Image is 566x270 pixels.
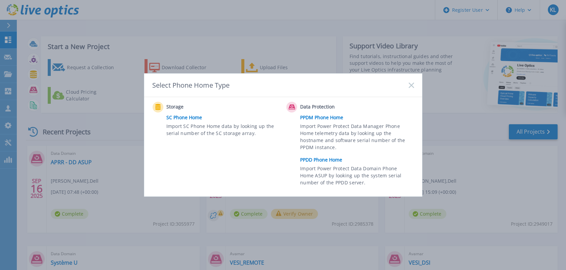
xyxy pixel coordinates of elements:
[300,165,412,188] span: Import Power Protect Data Domain Phone Home ASUP by looking up the system serial number of the PP...
[166,103,233,111] span: Storage
[166,113,283,123] a: SC Phone Home
[300,113,417,123] a: PPDM Phone Home
[300,155,417,165] a: PPDD Phone Home
[300,123,412,153] span: Import Power Protect Data Manager Phone Home telemetry data by looking up the hostname and softwa...
[300,103,367,111] span: Data Protection
[152,81,230,90] div: Select Phone Home Type
[166,123,278,138] span: Import SC Phone Home data by looking up the serial number of the SC storage array.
